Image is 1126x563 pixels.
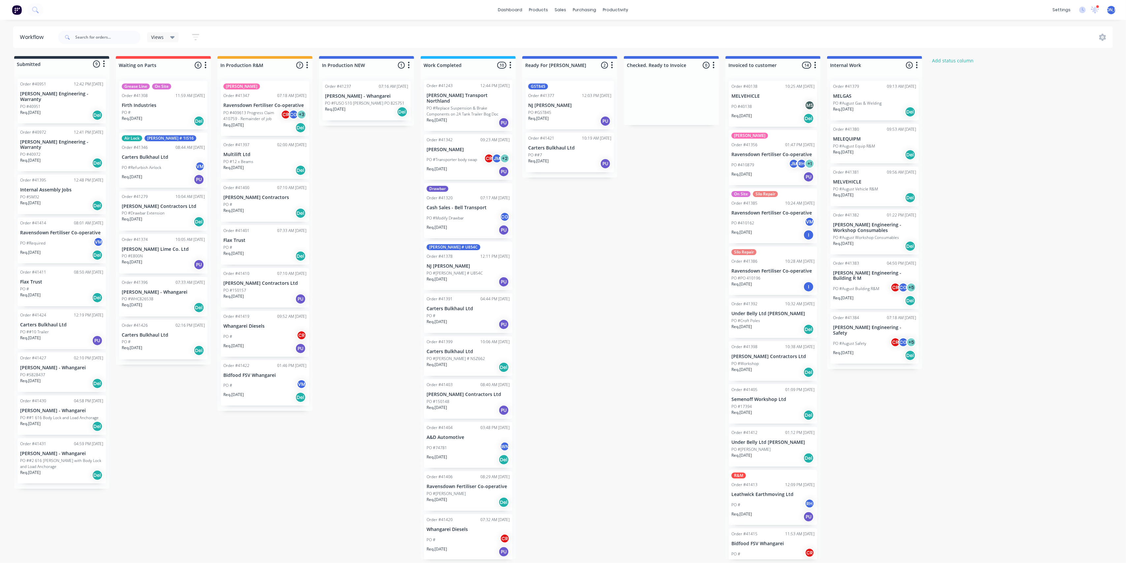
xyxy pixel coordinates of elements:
[122,216,142,222] p: Req. [DATE]
[803,172,814,182] div: PU
[833,260,859,266] div: Order #41383
[528,152,542,158] p: PO ##7
[223,293,244,299] p: Req. [DATE]
[830,167,919,206] div: Order #4138109:56 AM [DATE]MELVEHICLEPO #August Vehicle R&MReq.[DATE]Del
[731,83,757,89] div: Order #40138
[122,93,148,99] div: Order #41308
[223,165,244,171] p: Req. [DATE]
[119,191,208,231] div: Order #4127910:04 AM [DATE][PERSON_NAME] Contractors LtdPO #Drawbar ExtensionReq.[DATE]Del
[17,267,106,306] div: Order #4141108:50 AM [DATE]Flax TrustPO #Req.[DATE]Del
[427,253,453,259] div: Order #41378
[500,212,510,222] div: CG
[221,81,309,136] div: [PERSON_NAME]Order #4134707:18 AM [DATE]Ravensdown Fertiliser Co-operativePO #409613 Progress Cla...
[499,166,509,177] div: PU
[20,129,46,135] div: Order #40972
[499,117,509,128] div: PU
[122,194,148,200] div: Order #41279
[122,110,131,116] p: PO #
[805,159,815,169] div: + 1
[92,335,103,346] div: PU
[833,169,859,175] div: Order #41381
[151,34,164,41] span: Views
[833,286,879,292] p: PO #August Building R&M
[379,83,408,89] div: 07:16 AM [DATE]
[122,332,205,338] p: Carters Bulkhaul Ltd
[833,341,866,347] p: PO #August Safety
[528,103,611,108] p: NJ [PERSON_NAME]
[526,81,614,129] div: GST845Order #4137712:03 PM [DATE]NJ [PERSON_NAME]PO #GST845Req.[DATE]PU
[221,268,309,308] div: Order #4141007:10 AM [DATE][PERSON_NAME] Contractors LtdPO #150157Req.[DATE]PU
[830,312,919,364] div: Order #4138407:18 AM [DATE][PERSON_NAME] Engineering - SafetyPO #August SafetyCRCG+5Req.[DATE]Del
[277,185,306,191] div: 07:10 AM [DATE]
[176,145,205,150] div: 08:44 AM [DATE]
[528,145,611,151] p: Carters Bulkhaul Ltd
[122,237,148,243] div: Order #41374
[500,153,510,163] div: + 2
[480,83,510,89] div: 12:44 PM [DATE]
[830,210,919,254] div: Order #4138201:22 PM [DATE][PERSON_NAME] Engineering -Workshop ConsumablesPO #August Workshop Con...
[427,339,453,345] div: Order #41399
[223,195,306,200] p: [PERSON_NAME] Contractors
[424,134,512,180] div: Order #4134209:23 AM [DATE][PERSON_NAME]PO #Transporter body swapCRJM+2Req.[DATE]PU
[731,281,752,287] p: Req. [DATE]
[427,276,447,282] p: Req. [DATE]
[582,135,611,141] div: 10:19 AM [DATE]
[295,165,306,176] div: Del
[223,287,246,293] p: PO #150157
[277,142,306,148] div: 02:00 AM [DATE]
[731,133,768,139] div: [PERSON_NAME]
[785,200,815,206] div: 10:24 AM [DATE]
[803,230,814,240] div: I
[731,324,752,330] p: Req. [DATE]
[833,100,882,106] p: PO #August Gas & Welding
[424,242,512,290] div: [PERSON_NAME] # U854COrder #4137812:11 PM [DATE]NJ [PERSON_NAME]PO #[PERSON_NAME] # U854CReq.[DAT...
[223,271,249,277] div: Order #41410
[20,312,46,318] div: Order #41424
[833,315,859,321] div: Order #41384
[397,107,407,117] div: Del
[803,113,814,124] div: Del
[731,200,757,206] div: Order #41385
[194,174,204,185] div: PU
[122,135,142,141] div: Air Lock
[424,336,512,376] div: Order #4139910:06 AM [DATE]Carters Bulkhaul LtdPO #[PERSON_NAME] # NSZ662Req.[DATE]Del
[424,183,512,238] div: DrawbarOrder #4132007:17 AM [DATE]Cash Sales - Bell TransportPO #Modify DrawbarCGReq.[DATE]PU
[833,235,899,241] p: PO #August Workshop Consumables
[600,116,611,126] div: PU
[122,247,205,252] p: [PERSON_NAME] Lime Co. Ltd
[905,295,916,306] div: Del
[20,220,46,226] div: Order #41414
[223,110,281,122] p: PO #409613 Progress Claim 410759 - Remainder of job
[119,320,208,359] div: Order #4142602:16 PM [DATE]Carters Bulkhaul LtdPO #Req.[DATE]Del
[833,126,859,132] div: Order #41380
[427,93,510,104] p: [PERSON_NAME] Transport Northland
[322,81,411,120] div: Order #4123707:16 AM [DATE][PERSON_NAME] - WhangareiPO #FUSO 510 [PERSON_NAME] PO 825751Req.[DATE...
[122,204,205,209] p: [PERSON_NAME] Contractors Ltd
[427,306,510,312] p: Carters Bulkhaul Ltd
[731,93,815,99] p: MELVEHICLE
[122,296,153,302] p: PO #WHC826538
[122,339,131,345] p: PO #
[731,268,815,274] p: Ravensdown Fertiliser Co-operative
[325,83,351,89] div: Order #41237
[20,157,41,163] p: Req. [DATE]
[221,139,309,179] div: Order #4139702:00 AM [DATE]Multilift LtdPO #12 x BeamsReq.[DATE]Del
[785,83,815,89] div: 10:25 AM [DATE]
[729,130,817,185] div: [PERSON_NAME]Order #4135601:47 PM [DATE]Ravensdown Fertiliser Co-operativePO #410879JMRH+1Req.[DA...
[20,249,41,255] p: Req. [DATE]
[528,116,549,121] p: Req. [DATE]
[528,83,548,89] div: GST845
[325,106,345,112] p: Req. [DATE]
[427,117,447,123] p: Req. [DATE]
[833,83,859,89] div: Order #41379
[122,210,165,216] p: PO #Drawbar Extension
[194,116,204,126] div: Del
[20,177,46,183] div: Order #41395
[223,208,244,214] p: Req. [DATE]
[803,324,814,335] div: Del
[833,295,853,301] p: Req. [DATE]
[887,260,916,266] div: 04:50 PM [DATE]
[223,334,232,340] p: PO #
[731,162,754,168] p: PO #410879
[145,135,196,141] div: [PERSON_NAME] # 1IS16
